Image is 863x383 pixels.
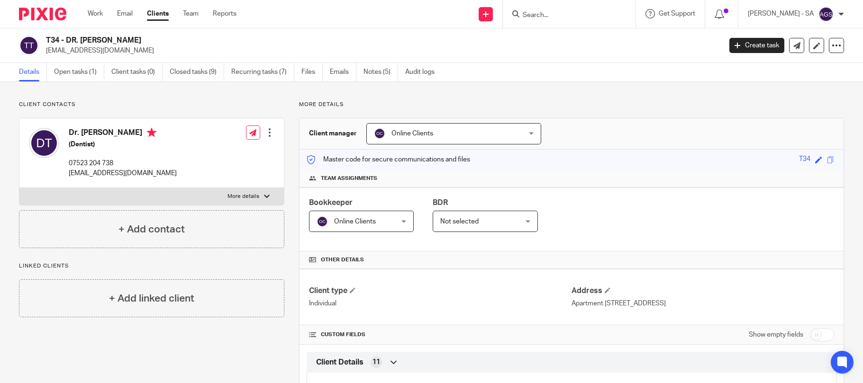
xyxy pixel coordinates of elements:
[69,159,177,168] p: 07523 204 738
[54,63,104,81] a: Open tasks (1)
[748,9,814,18] p: [PERSON_NAME] - SA
[307,155,470,164] p: Master code for secure communications and files
[231,63,294,81] a: Recurring tasks (7)
[170,63,224,81] a: Closed tasks (9)
[46,36,581,45] h2: T34 - DR. [PERSON_NAME]
[818,7,834,22] img: svg%3E
[46,46,715,55] p: [EMAIL_ADDRESS][DOMAIN_NAME]
[317,216,328,227] img: svg%3E
[299,101,844,108] p: More details
[301,63,323,81] a: Files
[147,9,169,18] a: Clients
[183,9,199,18] a: Team
[69,169,177,178] p: [EMAIL_ADDRESS][DOMAIN_NAME]
[391,130,433,137] span: Online Clients
[309,199,353,206] span: Bookkeeper
[572,286,834,296] h4: Address
[799,154,810,165] div: T34
[330,63,356,81] a: Emails
[29,128,59,158] img: svg%3E
[19,8,66,20] img: Pixie
[19,262,284,270] p: Linked clients
[309,286,572,296] h4: Client type
[117,9,133,18] a: Email
[372,357,380,367] span: 11
[522,11,607,20] input: Search
[729,38,784,53] a: Create task
[321,175,377,182] span: Team assignments
[227,193,259,200] p: More details
[309,129,357,138] h3: Client manager
[321,256,364,264] span: Other details
[147,128,156,137] i: Primary
[213,9,236,18] a: Reports
[111,63,163,81] a: Client tasks (0)
[405,63,442,81] a: Audit logs
[749,330,803,339] label: Show empty fields
[440,218,479,225] span: Not selected
[316,357,363,367] span: Client Details
[118,222,185,237] h4: + Add contact
[19,101,284,108] p: Client contacts
[659,10,695,17] span: Get Support
[19,63,47,81] a: Details
[309,299,572,308] p: Individual
[88,9,103,18] a: Work
[363,63,398,81] a: Notes (5)
[69,140,177,149] h5: (Dentist)
[374,128,385,139] img: svg%3E
[572,299,834,308] p: Apartment [STREET_ADDRESS]
[69,128,177,140] h4: Dr. [PERSON_NAME]
[309,331,572,338] h4: CUSTOM FIELDS
[433,199,448,206] span: BDR
[19,36,39,55] img: svg%3E
[109,291,194,306] h4: + Add linked client
[334,218,376,225] span: Online Clients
